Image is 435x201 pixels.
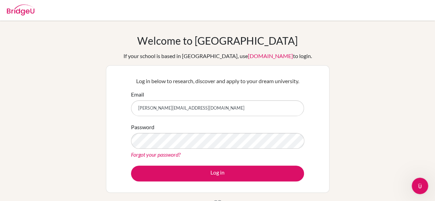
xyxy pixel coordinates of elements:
iframe: Intercom live chat [412,178,428,194]
label: Email [131,90,144,99]
h1: Welcome to [GEOGRAPHIC_DATA] [137,34,298,47]
label: Password [131,123,154,131]
button: Log in [131,166,304,181]
a: Forgot your password? [131,151,181,158]
img: Bridge-U [7,4,34,15]
div: If your school is based in [GEOGRAPHIC_DATA], use to login. [123,52,312,60]
a: [DOMAIN_NAME] [248,53,293,59]
p: Log in below to research, discover and apply to your dream university. [131,77,304,85]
